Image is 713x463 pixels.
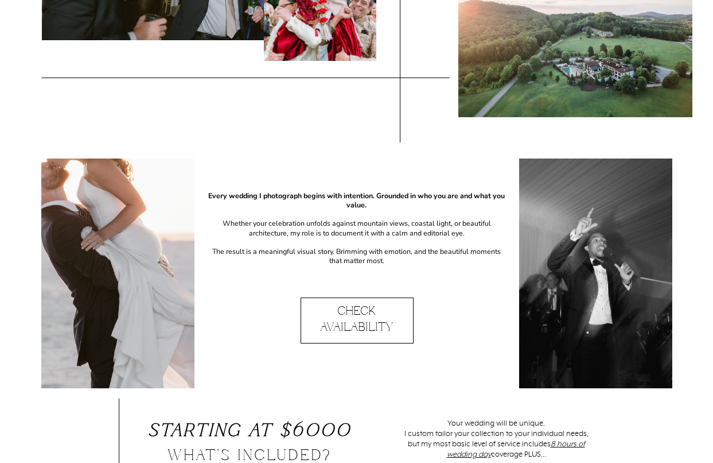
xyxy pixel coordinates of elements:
[148,420,351,443] i: Starting at $6000
[208,191,505,210] b: Every wedding I photograph begins with intention. Grounded in who you are and what you value.
[447,439,585,459] u: 8 hours of wedding day
[301,304,413,338] a: Check Availability
[206,191,508,284] p: Whether your celebration unfolds against mountain views, coastal light, or beautiful architecture...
